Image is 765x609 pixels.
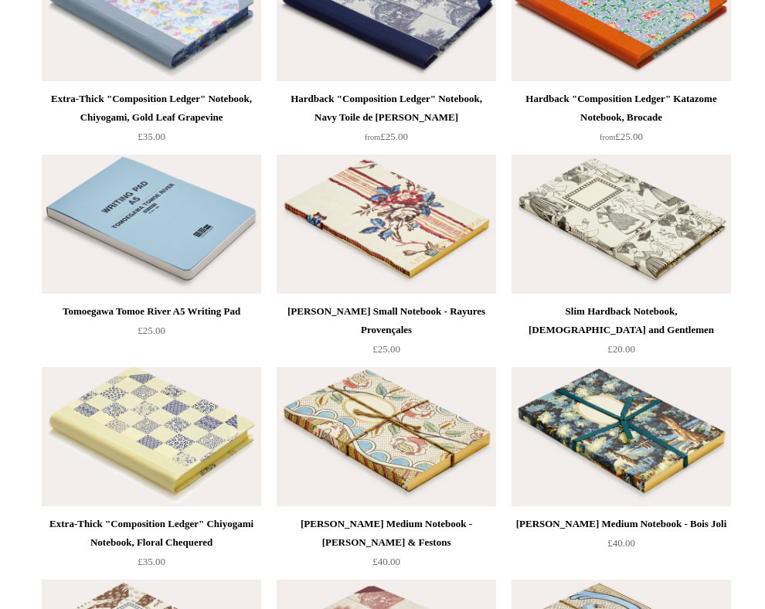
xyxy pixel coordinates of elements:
a: Antoinette Poisson Medium Notebook - Guirlande & Festons Antoinette Poisson Medium Notebook - Gui... [277,367,496,506]
span: £25.00 [365,131,408,142]
a: Extra-Thick "Composition Ledger" Notebook, Chiyogami, Gold Leaf Grapevine £35.00 [42,90,261,153]
a: Antoinette Poisson Medium Notebook - Bois Joli Antoinette Poisson Medium Notebook - Bois Joli [512,367,731,506]
div: [PERSON_NAME] Medium Notebook - Bois Joli [515,515,727,533]
span: from [600,133,615,141]
img: Extra-Thick "Composition Ledger" Chiyogami Notebook, Floral Chequered [42,367,261,506]
div: Tomoegawa Tomoe River A5 Writing Pad [46,302,257,321]
span: £40.00 [607,537,635,549]
div: Hardback "Composition Ledger" Notebook, Navy Toile de [PERSON_NAME] [280,90,492,127]
div: Slim Hardback Notebook, [DEMOGRAPHIC_DATA] and Gentlemen [515,302,727,339]
span: £20.00 [607,343,635,355]
div: [PERSON_NAME] Small Notebook - Rayures Provençales [280,302,492,339]
span: from [365,133,380,141]
div: Extra-Thick "Composition Ledger" Notebook, Chiyogami, Gold Leaf Grapevine [46,90,257,127]
img: Slim Hardback Notebook, Ladies and Gentlemen [512,155,731,294]
img: Antoinette Poisson Medium Notebook - Bois Joli [512,367,731,506]
a: Antoinette Poisson Small Notebook - Rayures Provençales Antoinette Poisson Small Notebook - Rayur... [277,155,496,294]
a: [PERSON_NAME] Medium Notebook - Bois Joli £40.00 [512,515,731,578]
span: £25.00 [138,325,165,336]
span: £25.00 [372,343,400,355]
a: Extra-Thick "Composition Ledger" Chiyogami Notebook, Floral Chequered £35.00 [42,515,261,578]
div: [PERSON_NAME] Medium Notebook - [PERSON_NAME] & Festons [280,515,492,552]
img: Antoinette Poisson Small Notebook - Rayures Provençales [277,155,496,294]
a: Slim Hardback Notebook, Ladies and Gentlemen Slim Hardback Notebook, Ladies and Gentlemen [512,155,731,294]
a: Tomoegawa Tomoe River A5 Writing Pad Tomoegawa Tomoe River A5 Writing Pad [42,155,261,294]
img: Antoinette Poisson Medium Notebook - Guirlande & Festons [277,367,496,506]
span: £25.00 [600,131,643,142]
a: Extra-Thick "Composition Ledger" Chiyogami Notebook, Floral Chequered Extra-Thick "Composition Le... [42,367,261,506]
a: Hardback "Composition Ledger" Notebook, Navy Toile de [PERSON_NAME] from£25.00 [277,90,496,153]
span: £40.00 [372,556,400,567]
a: Slim Hardback Notebook, [DEMOGRAPHIC_DATA] and Gentlemen £20.00 [512,302,731,366]
span: £35.00 [138,131,165,142]
img: Tomoegawa Tomoe River A5 Writing Pad [42,155,261,294]
a: Hardback "Composition Ledger" Katazome Notebook, Brocade from£25.00 [512,90,731,153]
div: Hardback "Composition Ledger" Katazome Notebook, Brocade [515,90,727,127]
a: [PERSON_NAME] Medium Notebook - [PERSON_NAME] & Festons £40.00 [277,515,496,578]
a: [PERSON_NAME] Small Notebook - Rayures Provençales £25.00 [277,302,496,366]
span: £35.00 [138,556,165,567]
div: Extra-Thick "Composition Ledger" Chiyogami Notebook, Floral Chequered [46,515,257,552]
a: Tomoegawa Tomoe River A5 Writing Pad £25.00 [42,302,261,366]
